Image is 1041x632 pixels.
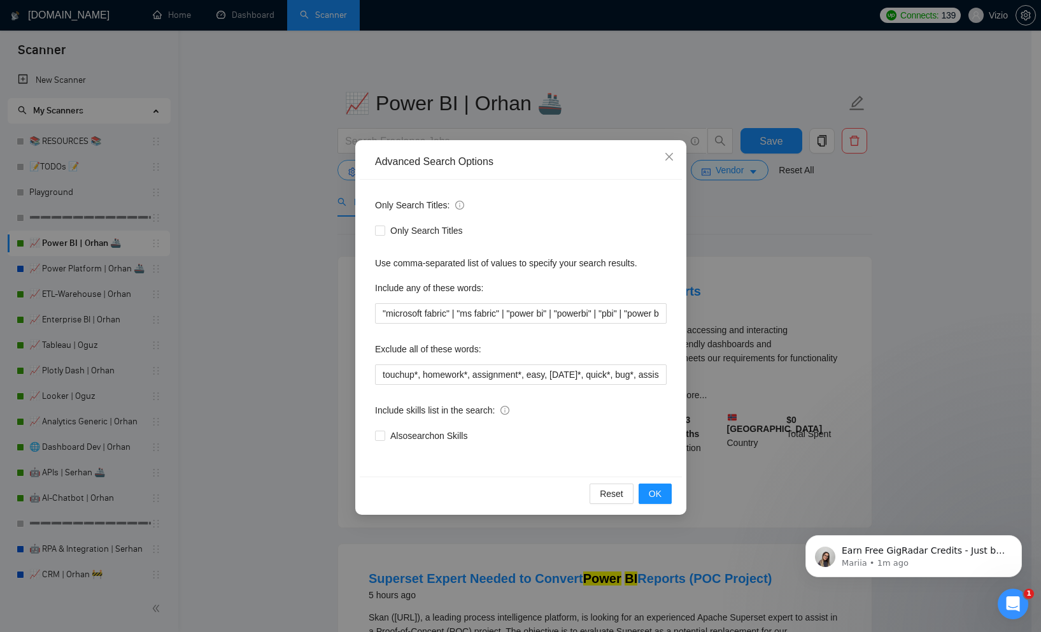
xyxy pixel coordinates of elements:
[455,201,464,210] span: info-circle
[375,403,509,417] span: Include skills list in the search:
[385,429,472,443] span: Also search on Skills
[600,487,623,501] span: Reset
[664,152,674,162] span: close
[375,278,483,298] label: Include any of these words:
[375,198,464,212] span: Only Search Titles:
[998,589,1028,619] iframe: Intercom live chat
[590,484,634,504] button: Reset
[648,487,661,501] span: OK
[500,406,509,415] span: info-circle
[375,155,667,169] div: Advanced Search Options
[638,484,671,504] button: OK
[786,508,1041,598] iframe: Intercom notifications message
[1024,589,1034,599] span: 1
[375,339,481,359] label: Exclude all of these words:
[385,224,468,238] span: Only Search Titles
[375,256,667,270] div: Use comma-separated list of values to specify your search results.
[652,140,686,175] button: Close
